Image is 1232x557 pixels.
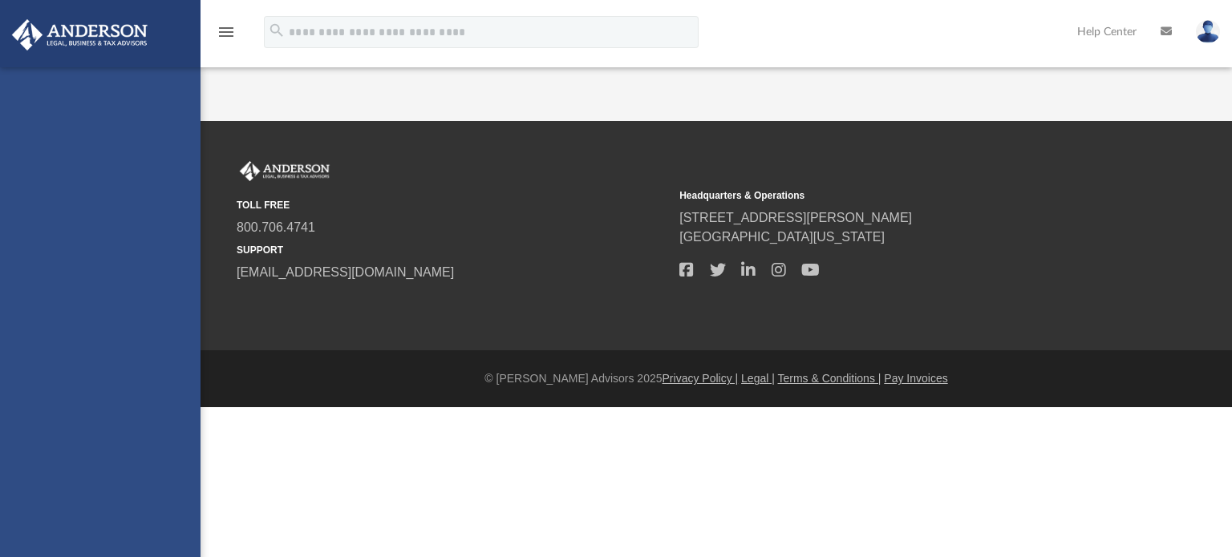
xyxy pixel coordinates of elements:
a: [GEOGRAPHIC_DATA][US_STATE] [679,230,885,244]
a: [STREET_ADDRESS][PERSON_NAME] [679,211,912,224]
a: menu [217,30,236,42]
img: Anderson Advisors Platinum Portal [7,19,152,50]
i: menu [217,22,236,42]
small: TOLL FREE [237,198,668,212]
small: SUPPORT [237,243,668,257]
small: Headquarters & Operations [679,188,1111,203]
img: Anderson Advisors Platinum Portal [237,161,333,182]
a: Pay Invoices [884,372,947,385]
a: Terms & Conditions | [778,372,881,385]
img: User Pic [1196,20,1220,43]
a: 800.706.4741 [237,220,315,234]
a: [EMAIL_ADDRESS][DOMAIN_NAME] [237,265,454,279]
div: © [PERSON_NAME] Advisors 2025 [201,370,1232,387]
a: Legal | [741,372,775,385]
i: search [268,22,286,39]
a: Privacy Policy | [663,372,739,385]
